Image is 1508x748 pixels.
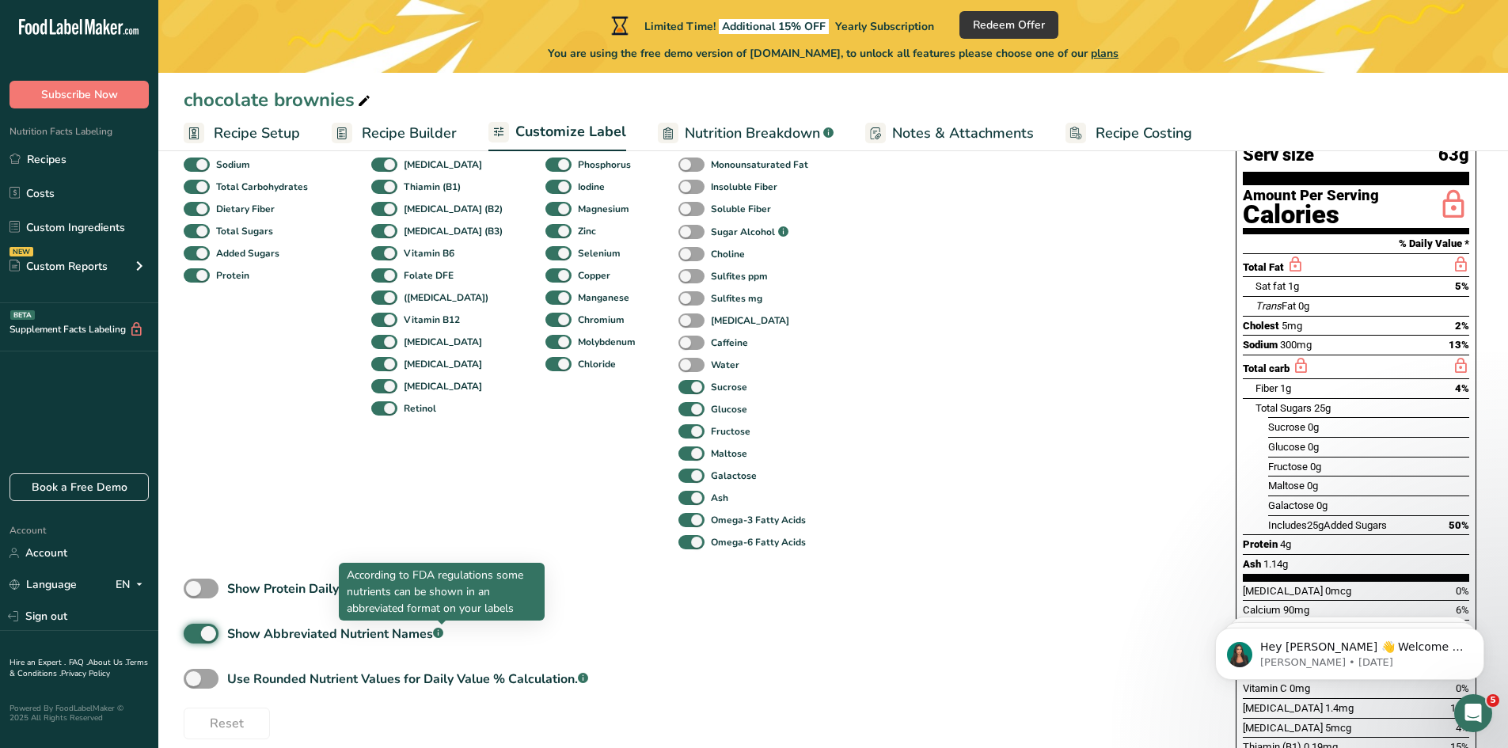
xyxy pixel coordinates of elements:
b: Sulfites ppm [711,269,768,283]
div: NEW [9,247,33,256]
span: Ash [1243,558,1261,570]
a: Recipe Setup [184,116,300,151]
b: Molybdenum [578,335,636,349]
b: Water [711,358,739,372]
span: 25g [1314,402,1331,414]
span: Yearly Subscription [835,19,934,34]
a: About Us . [88,657,126,668]
b: Manganese [578,290,629,305]
span: Serv size [1243,146,1314,165]
b: Choline [711,247,745,261]
b: Dietary Fiber [216,202,275,216]
b: Zinc [578,224,596,238]
b: [MEDICAL_DATA] (B2) [404,202,503,216]
div: Show Abbreviated Nutrient Names [227,625,443,644]
span: Protein [1243,538,1278,550]
span: Glucose [1268,441,1305,453]
span: Additional 15% OFF [719,19,829,34]
b: Sucrose [711,380,747,394]
button: Subscribe Now [9,81,149,108]
b: Total Sugars [216,224,273,238]
b: Vitamin B12 [404,313,460,327]
b: Sulfites mg [711,291,762,306]
b: Phosphorus [578,158,631,172]
a: Notes & Attachments [865,116,1034,151]
span: Sucrose [1268,421,1305,433]
b: Omega-3 Fatty Acids [711,513,806,527]
span: 0g [1307,480,1318,492]
span: Total Sugars [1255,402,1312,414]
div: chocolate brownies [184,85,374,114]
span: 1g [1280,382,1291,394]
span: 5mcg [1325,722,1351,734]
span: 1g [1288,280,1299,292]
span: 5mg [1282,320,1302,332]
a: Nutrition Breakdown [658,116,834,151]
div: Use Rounded Nutrient Values for Daily Value % Calculation. [227,670,588,689]
span: 0% [1456,585,1469,597]
p: According to FDA regulations some nutrients can be shown in an abbreviated format on your labels [347,567,537,617]
span: Recipe Setup [214,123,300,144]
span: Sodium [1243,339,1278,351]
span: Sat fat [1255,280,1286,292]
div: Powered By FoodLabelMaker © 2025 All Rights Reserved [9,704,149,723]
span: Total carb [1243,363,1290,374]
b: Maltose [711,446,747,461]
span: 50% [1449,519,1469,531]
span: 0mcg [1325,585,1351,597]
span: 13% [1449,339,1469,351]
b: Thiamin (B1) [404,180,461,194]
b: Soluble Fiber [711,202,771,216]
span: [MEDICAL_DATA] [1243,702,1323,714]
span: Fructose [1268,461,1308,473]
b: Protein [216,268,249,283]
b: ([MEDICAL_DATA]) [404,290,488,305]
span: Notes & Attachments [892,123,1034,144]
span: Fiber [1255,382,1278,394]
button: Reset [184,708,270,739]
div: Show Protein Daily Value % [227,579,401,598]
div: Amount Per Serving [1243,188,1379,203]
span: Recipe Costing [1096,123,1192,144]
span: plans [1091,46,1119,61]
b: [MEDICAL_DATA] [404,158,482,172]
b: Chromium [578,313,625,327]
span: Redeem Offer [973,17,1045,33]
span: 5% [1455,280,1469,292]
a: Recipe Costing [1065,116,1192,151]
span: 4% [1456,722,1469,734]
b: Galactose [711,469,757,483]
div: EN [116,575,149,594]
span: Maltose [1268,480,1305,492]
a: Recipe Builder [332,116,457,151]
span: 0g [1308,421,1319,433]
b: Retinol [404,401,436,416]
span: Fat [1255,300,1296,312]
span: 63g [1438,146,1469,165]
b: Selenium [578,246,621,260]
b: Sugar Alcohol [711,225,775,239]
span: Includes Added Sugars [1268,519,1387,531]
b: [MEDICAL_DATA] [404,357,482,371]
span: You are using the free demo version of [DOMAIN_NAME], to unlock all features please choose one of... [548,45,1119,62]
b: Iodine [578,180,605,194]
span: 4g [1280,538,1291,550]
span: 4% [1455,382,1469,394]
iframe: Intercom live chat [1454,694,1492,732]
b: Glucose [711,402,747,416]
b: Total Carbohydrates [216,180,308,194]
span: 5 [1487,694,1499,707]
a: FAQ . [69,657,88,668]
a: Language [9,571,77,598]
span: 2% [1455,320,1469,332]
span: Subscribe Now [41,86,118,103]
button: Redeem Offer [959,11,1058,39]
b: Sodium [216,158,250,172]
span: Cholest [1243,320,1279,332]
a: Book a Free Demo [9,473,149,501]
b: Ash [711,491,728,505]
span: [MEDICAL_DATA] [1243,585,1323,597]
span: Nutrition Breakdown [685,123,820,144]
span: 25g [1307,519,1324,531]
